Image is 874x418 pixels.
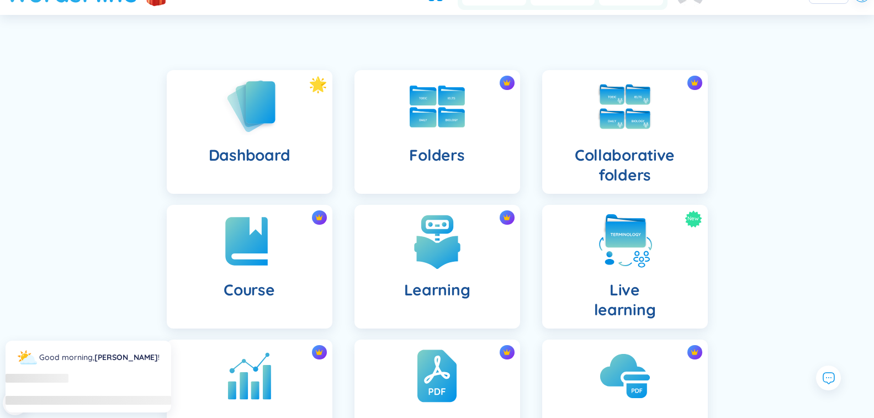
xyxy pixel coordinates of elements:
span: New [687,210,699,227]
h4: Collaborative folders [551,145,699,185]
img: crown icon [315,214,323,221]
img: crown icon [503,348,511,356]
span: Good morning , [39,352,94,362]
a: crown iconCollaborative folders [531,70,719,194]
img: crown icon [503,214,511,221]
a: crown iconCourse [156,205,343,329]
a: [PERSON_NAME] [94,352,158,362]
img: crown icon [503,79,511,87]
a: crown iconLearning [343,205,531,329]
h4: Folders [409,145,464,165]
h4: Course [224,280,274,300]
img: crown icon [691,79,698,87]
img: crown icon [315,348,323,356]
h4: Dashboard [209,145,290,165]
a: crown iconFolders [343,70,531,194]
a: Dashboard [156,70,343,194]
h4: Learning [404,280,470,300]
a: NewLivelearning [531,205,719,329]
div: ! [39,351,160,363]
h4: Live learning [594,280,656,320]
img: crown icon [691,348,698,356]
